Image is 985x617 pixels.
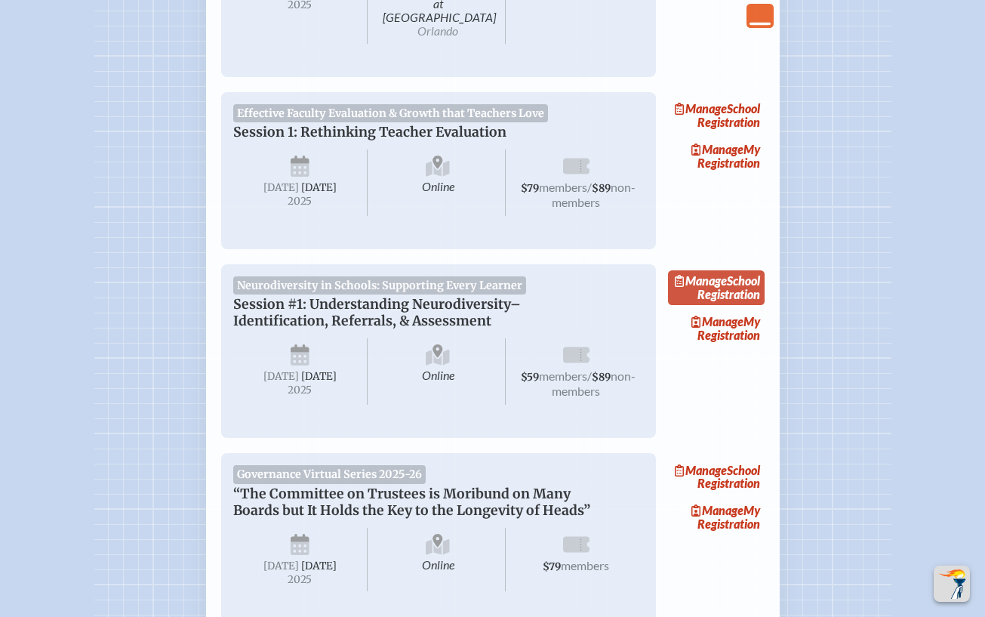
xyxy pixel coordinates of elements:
span: non-members [552,180,636,209]
span: / [587,369,592,383]
span: $79 [521,182,539,195]
button: Scroll Top [934,566,970,602]
span: Manage [675,273,727,288]
span: / [587,180,592,194]
span: [DATE] [263,181,299,194]
a: ManageMy Registration [668,500,765,535]
a: ManageSchool Registration [668,459,765,494]
span: Manage [691,503,743,517]
img: To the top [937,569,967,599]
span: Effective Faculty Evaluation & Growth that Teachers Love [233,104,549,122]
p: Session #1: Understanding Neurodiversity–Identification, Referrals, & Assessment [233,296,614,329]
a: ManageMy Registration [668,139,765,174]
span: Online [371,338,506,405]
span: [DATE] [301,560,337,572]
span: $59 [521,371,539,384]
span: non-members [552,369,636,398]
span: Manage [675,463,727,477]
span: Neurodiversity in Schools: Supporting Every Learner [233,276,527,295]
span: members [539,180,587,194]
p: Session 1: Rethinking Teacher Evaluation [233,124,614,140]
a: ManageMy Registration [668,311,765,346]
span: [DATE] [263,370,299,383]
span: Online [371,528,506,591]
p: “The Committee on Trustees is Moribund on Many Boards but It Holds the Key to the Longevity of He... [233,486,614,519]
span: [DATE] [301,370,337,383]
span: $89 [592,182,611,195]
span: Manage [691,314,743,329]
a: ManageSchool Registration [668,98,765,133]
span: Manage [675,101,727,116]
span: Governance Virtual Series 2025-26 [233,465,426,483]
span: Orlando [417,23,458,38]
span: Manage [691,142,743,156]
span: [DATE] [301,181,337,194]
span: 2025 [245,384,356,396]
span: $79 [543,560,561,573]
span: members [561,558,609,572]
a: ManageSchool Registration [668,270,765,305]
span: 2025 [245,196,356,207]
span: [DATE] [263,560,299,572]
span: 2025 [245,574,356,585]
span: Online [371,150,506,216]
span: members [539,369,587,383]
span: $89 [592,371,611,384]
